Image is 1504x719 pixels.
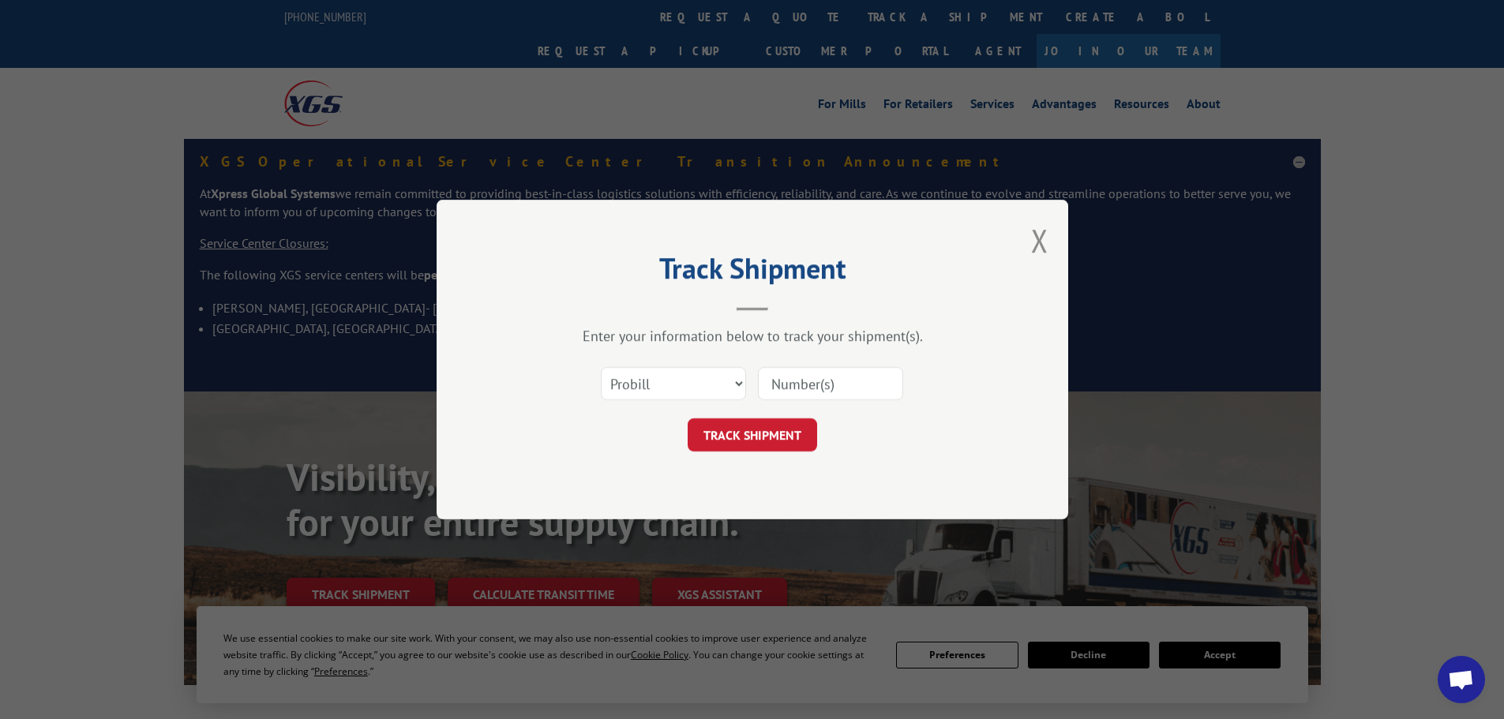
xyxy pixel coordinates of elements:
h2: Track Shipment [516,257,989,287]
a: Open chat [1438,656,1485,703]
button: TRACK SHIPMENT [688,418,817,451]
div: Enter your information below to track your shipment(s). [516,327,989,345]
button: Close modal [1031,219,1048,261]
input: Number(s) [758,367,903,400]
